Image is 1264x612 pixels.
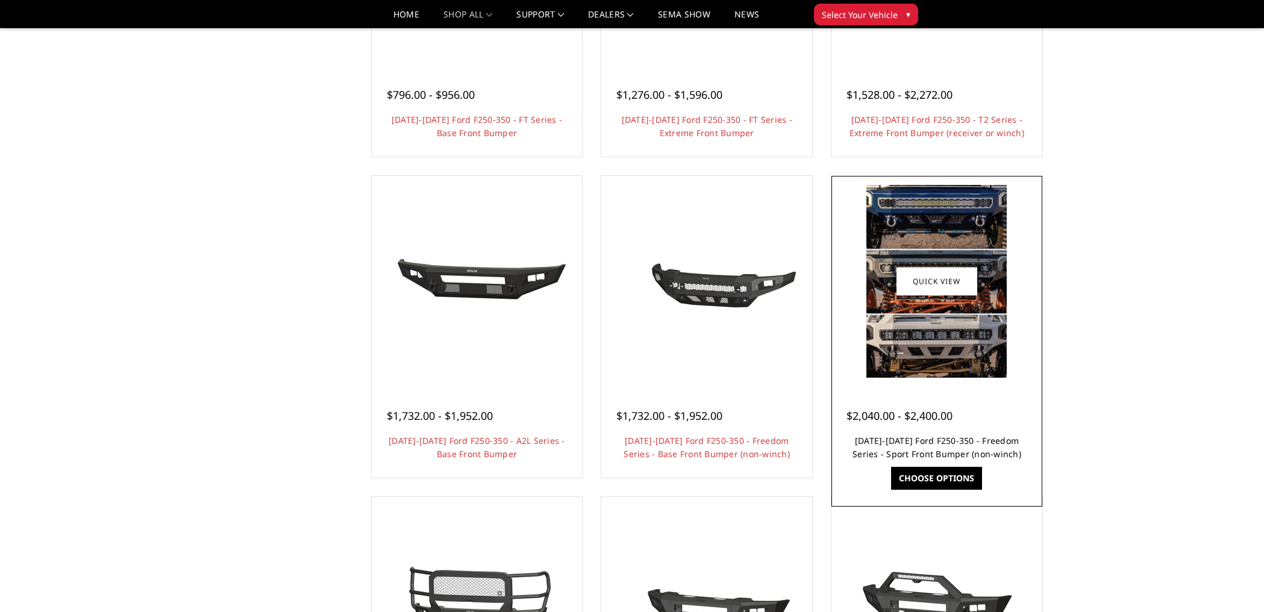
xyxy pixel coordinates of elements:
[896,267,977,295] a: Quick view
[588,10,634,28] a: Dealers
[906,8,910,20] span: ▾
[891,467,982,490] a: Choose Options
[375,179,580,384] a: 2023-2025 Ford F250-350 - A2L Series - Base Front Bumper
[822,8,898,21] span: Select Your Vehicle
[393,10,419,28] a: Home
[849,114,1024,139] a: [DATE]-[DATE] Ford F250-350 - T2 Series - Extreme Front Bumper (receiver or winch)
[814,4,918,25] button: Select Your Vehicle
[516,10,564,28] a: Support
[392,114,562,139] a: [DATE]-[DATE] Ford F250-350 - FT Series - Base Front Bumper
[389,435,565,460] a: [DATE]-[DATE] Ford F250-350 - A2L Series - Base Front Bumper
[658,10,710,28] a: SEMA Show
[387,408,493,423] span: $1,732.00 - $1,952.00
[387,87,475,102] span: $796.00 - $956.00
[853,435,1021,460] a: [DATE]-[DATE] Ford F250-350 - Freedom Series - Sport Front Bumper (non-winch)
[616,87,722,102] span: $1,276.00 - $1,596.00
[866,185,1007,378] img: Multiple lighting options
[380,237,573,325] img: 2023-2025 Ford F250-350 - A2L Series - Base Front Bumper
[734,10,759,28] a: News
[604,179,809,384] a: 2023-2025 Ford F250-350 - Freedom Series - Base Front Bumper (non-winch) 2023-2025 Ford F250-350 ...
[443,10,492,28] a: shop all
[834,179,1039,384] a: 2023-2025 Ford F250-350 - Freedom Series - Sport Front Bumper (non-winch) Multiple lighting options
[624,435,790,460] a: [DATE]-[DATE] Ford F250-350 - Freedom Series - Base Front Bumper (non-winch)
[1204,554,1264,612] iframe: Chat Widget
[846,408,953,423] span: $2,040.00 - $2,400.00
[616,408,722,423] span: $1,732.00 - $1,952.00
[846,87,953,102] span: $1,528.00 - $2,272.00
[622,114,792,139] a: [DATE]-[DATE] Ford F250-350 - FT Series - Extreme Front Bumper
